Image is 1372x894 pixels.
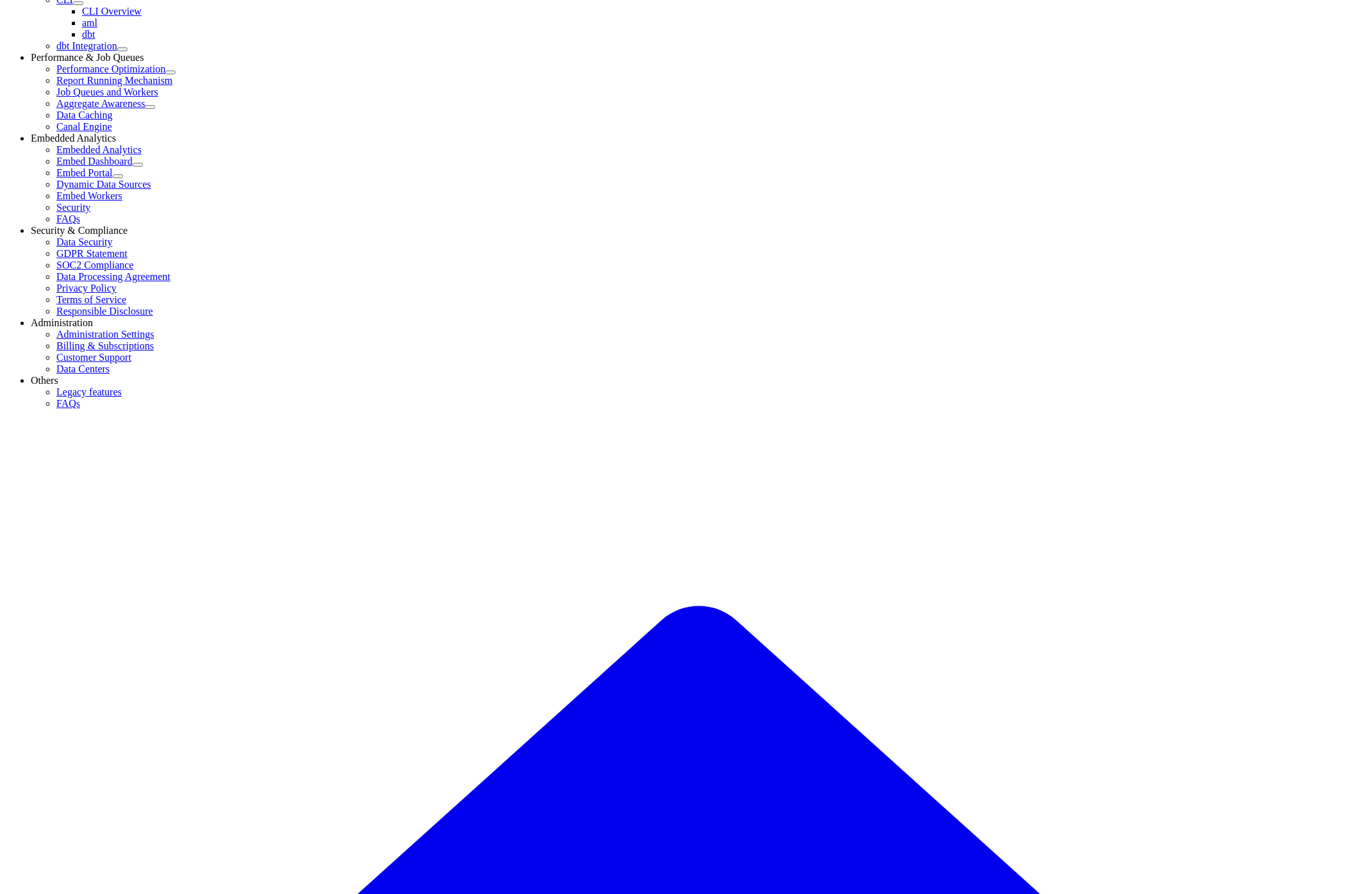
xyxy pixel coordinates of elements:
[56,179,151,190] a: Dynamic Data Sources
[56,398,80,409] a: FAQs
[56,294,126,305] a: Terms of Service
[56,98,145,109] a: Aggregate Awareness
[31,317,93,328] a: Administration
[165,70,176,74] button: Expand sidebar category 'Performance Optimization'
[31,225,128,236] a: Security & Compliance
[56,167,113,178] a: Embed Portal
[56,121,112,132] a: Canal Engine
[73,1,83,5] button: Collapse sidebar category 'CLI'
[56,40,117,51] a: dbt Integration
[145,105,155,109] button: Expand sidebar category 'Aggregate Awareness'
[31,133,116,144] a: Embedded Analytics
[56,283,117,294] a: Privacy Policy
[56,363,110,374] a: Data Centers
[56,87,158,97] a: Job Queues and Workers
[56,340,154,351] a: Billing & Subscriptions
[82,29,95,40] a: dbt
[82,6,142,17] a: CLI Overview
[56,329,154,340] a: Administration Settings
[82,17,97,28] a: aml
[31,52,144,63] a: Performance & Job Queues
[117,47,128,51] button: Expand sidebar category 'dbt Integration'
[56,306,153,317] a: Responsible Disclosure
[56,190,122,201] a: Embed Workers
[56,260,133,270] a: SOC2 Compliance
[56,236,113,247] a: Data Security
[56,248,128,259] a: GDPR Statement
[56,144,142,155] a: Embedded Analytics
[56,75,172,86] a: Report Running Mechanism
[56,202,90,213] a: Security
[56,63,165,74] a: Performance Optimization
[56,213,80,224] a: FAQs
[56,110,113,120] a: Data Caching
[56,352,131,363] a: Customer Support
[133,163,143,167] button: Expand sidebar category 'Embed Dashboard'
[56,271,170,282] a: Data Processing Agreement
[56,386,122,397] a: Legacy features
[31,375,58,386] a: Others
[113,174,123,178] button: Expand sidebar category 'Embed Portal'
[56,156,133,167] a: Embed Dashboard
